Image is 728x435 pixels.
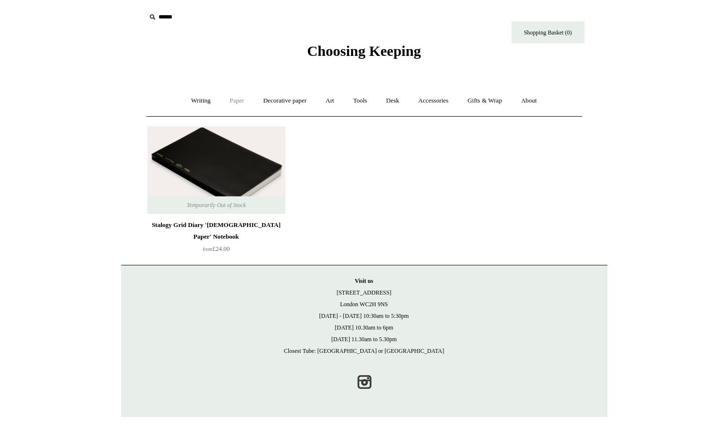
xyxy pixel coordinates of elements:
[409,88,457,114] a: Accessories
[344,88,376,114] a: Tools
[147,219,285,259] a: Stalogy Grid Diary '[DEMOGRAPHIC_DATA] Paper' Notebook from£24.00
[150,219,283,243] div: Stalogy Grid Diary '[DEMOGRAPHIC_DATA] Paper' Notebook
[459,88,511,114] a: Gifts & Wrap
[512,88,546,114] a: About
[131,275,598,357] p: [STREET_ADDRESS] London WC2H 9NS [DATE] - [DATE] 10:30am to 5:30pm [DATE] 10.30am to 6pm [DATE] 1...
[182,88,219,114] a: Writing
[147,126,285,214] img: Stalogy Grid Diary 'Bible Paper' Notebook
[355,278,373,284] strong: Visit us
[147,126,285,214] a: Stalogy Grid Diary 'Bible Paper' Notebook Stalogy Grid Diary 'Bible Paper' Notebook Temporarily O...
[254,88,315,114] a: Decorative paper
[512,21,585,43] a: Shopping Basket (0)
[354,371,375,393] a: Instagram
[307,51,421,57] a: Choosing Keeping
[317,88,343,114] a: Art
[307,43,421,59] span: Choosing Keeping
[203,246,213,252] span: from
[377,88,408,114] a: Desk
[177,196,255,214] span: Temporarily Out of Stock
[203,245,230,252] span: £24.00
[221,88,253,114] a: Paper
